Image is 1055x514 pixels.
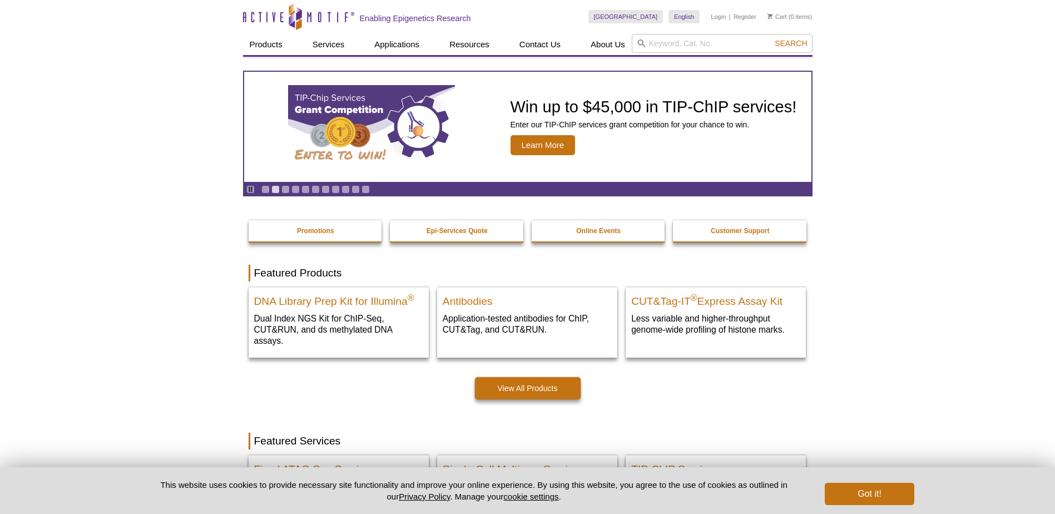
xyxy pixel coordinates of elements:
[588,10,663,23] a: [GEOGRAPHIC_DATA]
[254,290,423,307] h2: DNA Library Prep Kit for Illumina
[767,13,787,21] a: Cart
[249,265,807,281] h2: Featured Products
[673,220,808,241] a: Customer Support
[532,220,666,241] a: Online Events
[351,185,360,194] a: Go to slide 10
[513,34,567,55] a: Contact Us
[297,227,334,235] strong: Promotions
[443,290,612,307] h2: Antibodies
[249,433,807,449] h2: Featured Services
[361,185,370,194] a: Go to slide 11
[399,492,450,501] a: Privacy Policy
[301,185,310,194] a: Go to slide 5
[141,479,807,502] p: This website uses cookies to provide necessary site functionality and improve your online experie...
[711,13,726,21] a: Login
[825,483,914,505] button: Got it!
[775,39,807,48] span: Search
[306,34,351,55] a: Services
[321,185,330,194] a: Go to slide 7
[668,10,700,23] a: English
[311,185,320,194] a: Go to slide 6
[249,220,383,241] a: Promotions
[390,220,524,241] a: Epi-Services Quote
[368,34,426,55] a: Applications
[631,313,800,335] p: Less variable and higher-throughput genome-wide profiling of histone marks​.
[475,377,581,399] a: View All Products
[243,34,289,55] a: Products
[503,492,558,501] button: cookie settings
[291,185,300,194] a: Go to slide 4
[729,10,731,23] li: |
[734,13,756,21] a: Register
[771,38,810,48] button: Search
[281,185,290,194] a: Go to slide 3
[631,290,800,307] h2: CUT&Tag-IT Express Assay Kit
[626,287,806,347] a: CUT&Tag-IT® Express Assay Kit CUT&Tag-IT®Express Assay Kit Less variable and higher-throughput ge...
[711,227,769,235] strong: Customer Support
[360,13,471,23] h2: Enabling Epigenetics Research
[331,185,340,194] a: Go to slide 8
[271,185,280,194] a: Go to slide 2
[443,458,612,475] h2: Single-Cell Multiome Service
[632,34,813,53] input: Keyword, Cat. No.
[631,458,800,475] h2: TIP-ChIP Service
[443,313,612,335] p: Application-tested antibodies for ChIP, CUT&Tag, and CUT&RUN.
[254,313,423,347] p: Dual Index NGS Kit for ChIP-Seq, CUT&RUN, and ds methylated DNA assays.
[443,34,496,55] a: Resources
[767,13,772,19] img: Your Cart
[261,185,270,194] a: Go to slide 1
[408,293,414,303] sup: ®
[691,293,697,303] sup: ®
[427,227,488,235] strong: Epi-Services Quote
[584,34,632,55] a: About Us
[576,227,621,235] strong: Online Events
[767,10,813,23] li: (0 items)
[246,185,255,194] a: Toggle autoplay
[249,287,429,358] a: DNA Library Prep Kit for Illumina DNA Library Prep Kit for Illumina® Dual Index NGS Kit for ChIP-...
[437,287,617,347] a: All Antibodies Antibodies Application-tested antibodies for ChIP, CUT&Tag, and CUT&RUN.
[341,185,350,194] a: Go to slide 9
[254,458,423,475] h2: Fixed ATAC-Seq Services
